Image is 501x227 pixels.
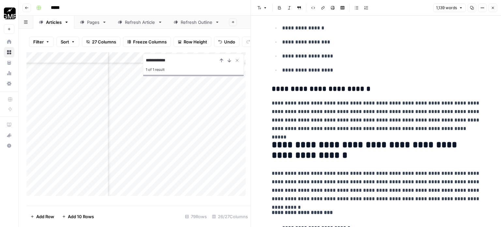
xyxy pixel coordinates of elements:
[61,39,69,45] span: Sort
[184,39,207,45] span: Row Height
[58,211,98,222] button: Add 10 Rows
[4,68,14,78] a: Usage
[26,211,58,222] button: Add Row
[4,47,14,57] a: Browse
[123,37,171,47] button: Freeze Columns
[174,37,211,47] button: Row Height
[125,19,155,25] div: Refresh Article
[68,213,94,220] span: Add 10 Rows
[209,211,250,222] div: 26/27 Columns
[29,37,54,47] button: Filter
[4,37,14,47] a: Home
[218,57,225,64] button: Previous Result
[168,16,225,29] a: Refresh Outline
[4,140,14,151] button: Help + Support
[4,57,14,68] a: Your Data
[46,19,62,25] div: Articles
[56,37,79,47] button: Sort
[182,211,209,222] div: 79 Rows
[74,16,112,29] a: Pages
[4,78,14,89] a: Settings
[225,57,233,64] button: Next Result
[33,39,44,45] span: Filter
[181,19,212,25] div: Refresh Outline
[233,57,241,64] button: Close Search
[214,37,239,47] button: Undo
[146,66,241,73] div: 1 of 1 result
[4,120,14,130] a: AirOps Academy
[82,37,120,47] button: 27 Columns
[33,16,74,29] a: Articles
[4,5,14,22] button: Workspace: Growth Marketing Pro
[4,130,14,140] button: What's new?
[224,39,235,45] span: Undo
[87,19,99,25] div: Pages
[133,39,167,45] span: Freeze Columns
[436,5,457,11] span: 1,139 words
[36,213,54,220] span: Add Row
[433,4,466,12] button: 1,139 words
[112,16,168,29] a: Refresh Article
[4,8,16,19] img: Growth Marketing Pro Logo
[92,39,116,45] span: 27 Columns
